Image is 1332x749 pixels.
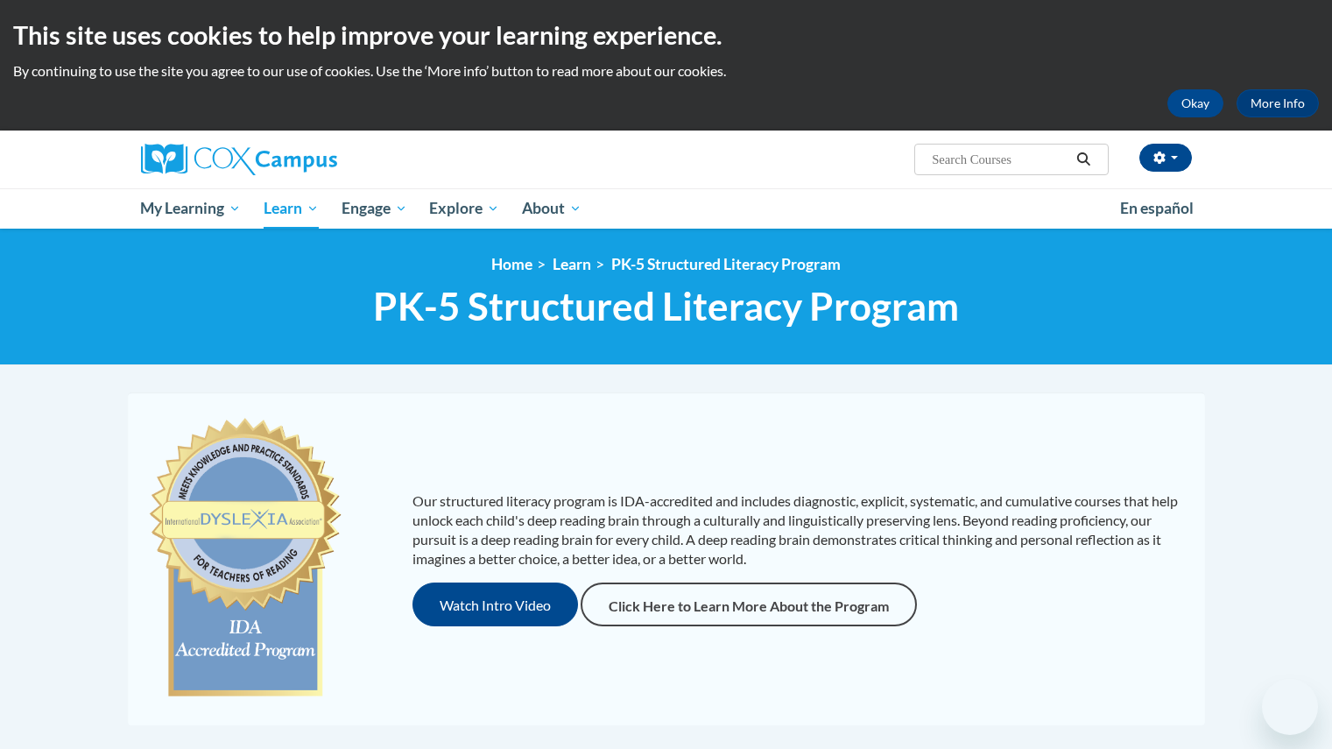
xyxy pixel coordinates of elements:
span: Explore [429,198,499,219]
a: My Learning [130,188,253,229]
span: En español [1120,199,1194,217]
span: PK-5 Structured Literacy Program [373,283,959,329]
button: Watch Intro Video [412,583,578,626]
a: Learn [553,255,591,273]
span: About [522,198,581,219]
button: Account Settings [1139,144,1192,172]
a: More Info [1237,89,1319,117]
span: Learn [264,198,319,219]
a: Learn [252,188,330,229]
span: My Learning [140,198,241,219]
a: Explore [418,188,511,229]
a: Home [491,255,532,273]
a: En español [1109,190,1205,227]
button: Search [1070,149,1096,170]
button: Okay [1167,89,1223,117]
a: Cox Campus [141,144,474,175]
span: Engage [342,198,407,219]
div: Main menu [115,188,1218,229]
img: c477cda6-e343-453b-bfce-d6f9e9818e1c.png [145,410,346,708]
p: Our structured literacy program is IDA-accredited and includes diagnostic, explicit, systematic, ... [412,491,1188,569]
h2: This site uses cookies to help improve your learning experience. [13,18,1319,53]
a: Click Here to Learn More About the Program [581,583,917,626]
a: About [511,188,593,229]
a: Engage [330,188,419,229]
p: By continuing to use the site you agree to our use of cookies. Use the ‘More info’ button to read... [13,61,1319,81]
input: Search Courses [930,149,1070,170]
img: Cox Campus [141,144,337,175]
iframe: Button to launch messaging window [1262,679,1318,735]
a: PK-5 Structured Literacy Program [611,255,841,273]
